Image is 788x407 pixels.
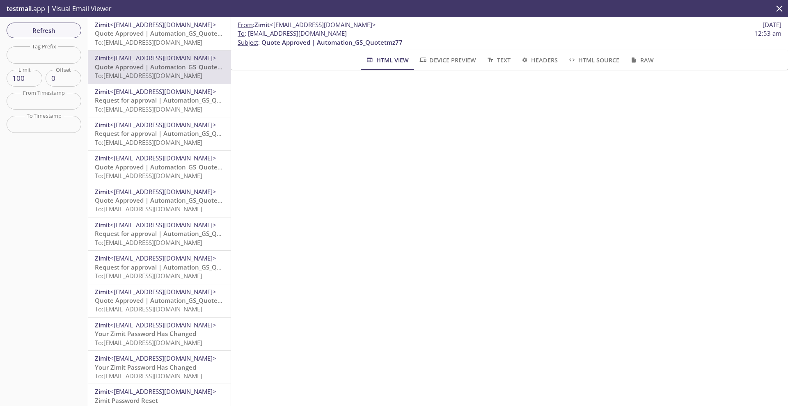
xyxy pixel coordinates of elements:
[520,55,558,65] span: Headers
[95,221,110,229] span: Zimit
[95,21,110,29] span: Zimit
[95,329,196,338] span: Your Zimit Password Has Changed
[238,29,245,37] span: To
[110,121,216,129] span: <[EMAIL_ADDRESS][DOMAIN_NAME]>
[88,217,231,250] div: Zimit<[EMAIL_ADDRESS][DOMAIN_NAME]>Request for approval | Automation_GS_Quote37qbtTo:[EMAIL_ADDRE...
[238,38,258,46] span: Subject
[110,288,216,296] span: <[EMAIL_ADDRESS][DOMAIN_NAME]>
[261,38,403,46] span: Quote Approved | Automation_GS_Quotetmz77
[95,187,110,196] span: Zimit
[95,354,110,362] span: Zimit
[95,396,158,405] span: Zimit Password Reset
[110,321,216,329] span: <[EMAIL_ADDRESS][DOMAIN_NAME]>
[110,221,216,229] span: <[EMAIL_ADDRESS][DOMAIN_NAME]>
[254,21,270,29] span: Zimit
[88,184,231,217] div: Zimit<[EMAIL_ADDRESS][DOMAIN_NAME]>Quote Approved | Automation_GS_Quote37qbtTo:[EMAIL_ADDRESS][DO...
[110,154,216,162] span: <[EMAIL_ADDRESS][DOMAIN_NAME]>
[95,321,110,329] span: Zimit
[110,87,216,96] span: <[EMAIL_ADDRESS][DOMAIN_NAME]>
[95,63,236,71] span: Quote Approved | Automation_GS_Quotetmz77
[95,163,235,171] span: Quote Approved | Automation_GS_Quote37qbt
[95,288,110,296] span: Zimit
[95,372,202,380] span: To: [EMAIL_ADDRESS][DOMAIN_NAME]
[238,29,781,47] p: :
[95,96,249,104] span: Request for approval | Automation_GS_Quotetmz77
[95,229,248,238] span: Request for approval | Automation_GS_Quote37qbt
[88,50,231,83] div: Zimit<[EMAIL_ADDRESS][DOMAIN_NAME]>Quote Approved | Automation_GS_Quotetmz77To:[EMAIL_ADDRESS][DO...
[95,171,202,180] span: To: [EMAIL_ADDRESS][DOMAIN_NAME]
[95,205,202,213] span: To: [EMAIL_ADDRESS][DOMAIN_NAME]
[95,254,110,262] span: Zimit
[110,21,216,29] span: <[EMAIL_ADDRESS][DOMAIN_NAME]>
[95,363,196,371] span: Your Zimit Password Has Changed
[95,129,249,137] span: Request for approval | Automation_GS_Quotetmz77
[95,121,110,129] span: Zimit
[568,55,619,65] span: HTML Source
[95,272,202,280] span: To: [EMAIL_ADDRESS][DOMAIN_NAME]
[88,117,231,150] div: Zimit<[EMAIL_ADDRESS][DOMAIN_NAME]>Request for approval | Automation_GS_Quotetmz77To:[EMAIL_ADDRE...
[95,305,202,313] span: To: [EMAIL_ADDRESS][DOMAIN_NAME]
[7,23,81,38] button: Refresh
[629,55,653,65] span: Raw
[95,387,110,396] span: Zimit
[13,25,75,36] span: Refresh
[95,196,235,204] span: Quote Approved | Automation_GS_Quote37qbt
[110,354,216,362] span: <[EMAIL_ADDRESS][DOMAIN_NAME]>
[238,29,347,38] span: : [EMAIL_ADDRESS][DOMAIN_NAME]
[486,55,510,65] span: Text
[238,21,253,29] span: From
[238,21,376,29] span: :
[88,251,231,284] div: Zimit<[EMAIL_ADDRESS][DOMAIN_NAME]>Request for approval | Automation_GS_Quote37qbtTo:[EMAIL_ADDRE...
[7,4,32,13] span: testmail
[95,71,202,80] span: To: [EMAIL_ADDRESS][DOMAIN_NAME]
[110,387,216,396] span: <[EMAIL_ADDRESS][DOMAIN_NAME]>
[110,54,216,62] span: <[EMAIL_ADDRESS][DOMAIN_NAME]>
[110,254,216,262] span: <[EMAIL_ADDRESS][DOMAIN_NAME]>
[95,296,233,304] span: Quote Approved | Automation_GS_Quotediqhf
[365,55,408,65] span: HTML View
[95,87,110,96] span: Zimit
[95,263,248,271] span: Request for approval | Automation_GS_Quote37qbt
[88,84,231,117] div: Zimit<[EMAIL_ADDRESS][DOMAIN_NAME]>Request for approval | Automation_GS_Quotetmz77To:[EMAIL_ADDRE...
[95,105,202,113] span: To: [EMAIL_ADDRESS][DOMAIN_NAME]
[754,29,781,38] span: 12:53 am
[95,29,236,37] span: Quote Approved | Automation_GS_Quotetmz77
[95,154,110,162] span: Zimit
[88,17,231,50] div: Zimit<[EMAIL_ADDRESS][DOMAIN_NAME]>Quote Approved | Automation_GS_Quotetmz77To:[EMAIL_ADDRESS][DO...
[95,338,202,347] span: To: [EMAIL_ADDRESS][DOMAIN_NAME]
[270,21,376,29] span: <[EMAIL_ADDRESS][DOMAIN_NAME]>
[763,21,781,29] span: [DATE]
[95,54,110,62] span: Zimit
[88,284,231,317] div: Zimit<[EMAIL_ADDRESS][DOMAIN_NAME]>Quote Approved | Automation_GS_QuotediqhfTo:[EMAIL_ADDRESS][DO...
[88,151,231,183] div: Zimit<[EMAIL_ADDRESS][DOMAIN_NAME]>Quote Approved | Automation_GS_Quote37qbtTo:[EMAIL_ADDRESS][DO...
[110,187,216,196] span: <[EMAIL_ADDRESS][DOMAIN_NAME]>
[95,38,202,46] span: To: [EMAIL_ADDRESS][DOMAIN_NAME]
[88,351,231,384] div: Zimit<[EMAIL_ADDRESS][DOMAIN_NAME]>Your Zimit Password Has ChangedTo:[EMAIL_ADDRESS][DOMAIN_NAME]
[95,138,202,146] span: To: [EMAIL_ADDRESS][DOMAIN_NAME]
[95,238,202,247] span: To: [EMAIL_ADDRESS][DOMAIN_NAME]
[88,318,231,350] div: Zimit<[EMAIL_ADDRESS][DOMAIN_NAME]>Your Zimit Password Has ChangedTo:[EMAIL_ADDRESS][DOMAIN_NAME]
[419,55,476,65] span: Device Preview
